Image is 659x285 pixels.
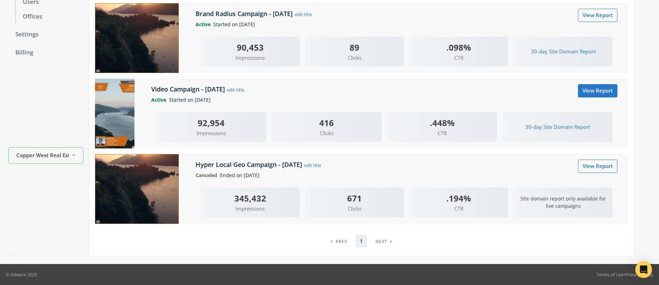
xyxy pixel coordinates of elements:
[16,151,69,159] span: Copper West Real Estate
[356,235,367,247] a: 1
[156,129,266,137] span: Impressions
[201,205,300,213] span: Impressions
[635,261,652,278] div: Open Intercom Messenger
[272,129,382,137] span: Clicks
[294,10,312,18] button: edit title
[514,191,613,214] p: Site domain report only available for live campaigns
[410,205,508,213] span: CTR
[578,84,617,97] a: View Report
[196,172,220,178] span: Canceled
[95,79,134,148] img: Video Campaign - 2024-12-23
[410,54,508,62] span: CTR
[196,9,294,18] h5: Brand Radius Campaign - [DATE]
[327,235,396,247] nav: pagination
[410,41,508,54] div: .098%
[387,129,497,137] span: CTR
[196,160,304,169] h5: Hyper Local Geo Campaign - [DATE]
[8,45,83,60] a: Billing
[201,41,300,54] div: 90,453
[305,54,404,62] span: Clicks
[8,27,83,42] a: Settings
[8,147,83,164] button: Copper West Real Estate
[578,160,617,173] a: View Report
[305,41,404,54] div: 89
[304,161,322,169] button: edit title
[201,192,300,205] div: 345,432
[521,120,595,133] button: 30-day Site Domain Report
[15,9,83,24] a: Offices
[305,205,404,213] span: Clicks
[6,271,37,278] p: © Adwerx 2025
[146,96,623,104] div: Started on [DATE]
[95,3,179,73] img: Brand Radius Campaign - 2025-01-06
[596,271,623,278] a: Terms of Use
[190,21,623,28] div: Started on [DATE]
[526,45,600,58] button: 30-day Site Domain Report
[578,9,617,22] a: View Report
[95,154,179,224] img: Hyper Local Geo Campaign - 2022-02-03
[201,54,300,62] span: Impressions
[151,96,169,103] span: Active
[387,116,497,129] div: .448%
[625,271,653,278] a: Privacy Policy
[151,85,227,93] h5: Video Campaign - [DATE]
[196,21,213,28] span: Active
[190,171,623,179] div: Ended on [DATE]
[410,192,508,205] div: .194%
[156,116,266,129] div: 92,954
[305,192,404,205] div: 671
[272,116,382,129] div: 416
[596,271,653,278] div: •
[227,86,244,94] button: edit title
